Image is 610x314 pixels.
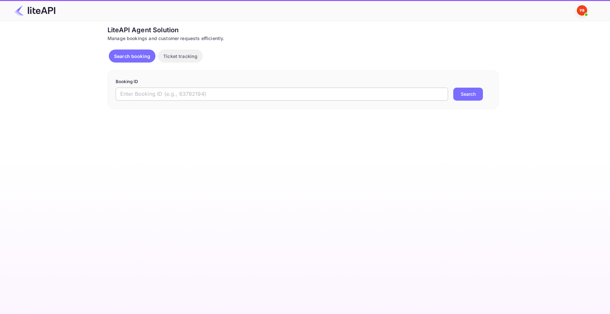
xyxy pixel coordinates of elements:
div: Manage bookings and customer requests efficiently. [108,35,499,42]
p: Search booking [114,53,150,60]
div: LiteAPI Agent Solution [108,25,499,35]
img: LiteAPI Logo [14,5,55,16]
p: Booking ID [116,78,490,85]
p: Ticket tracking [163,53,197,60]
input: Enter Booking ID (e.g., 63782194) [116,88,448,101]
button: Search [453,88,483,101]
img: Yandex Support [577,5,587,16]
